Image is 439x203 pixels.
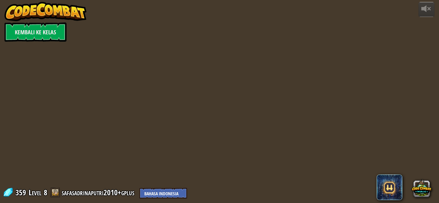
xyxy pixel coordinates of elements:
img: CodeCombat - Learn how to code by playing a game [4,2,87,21]
a: safasadrinaputri2010+gplus [62,187,136,198]
span: Level [29,187,41,198]
span: 8 [44,187,47,198]
button: Atur suara [418,2,435,17]
span: 359 [15,187,28,198]
a: Kembali ke Kelas [4,22,67,42]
